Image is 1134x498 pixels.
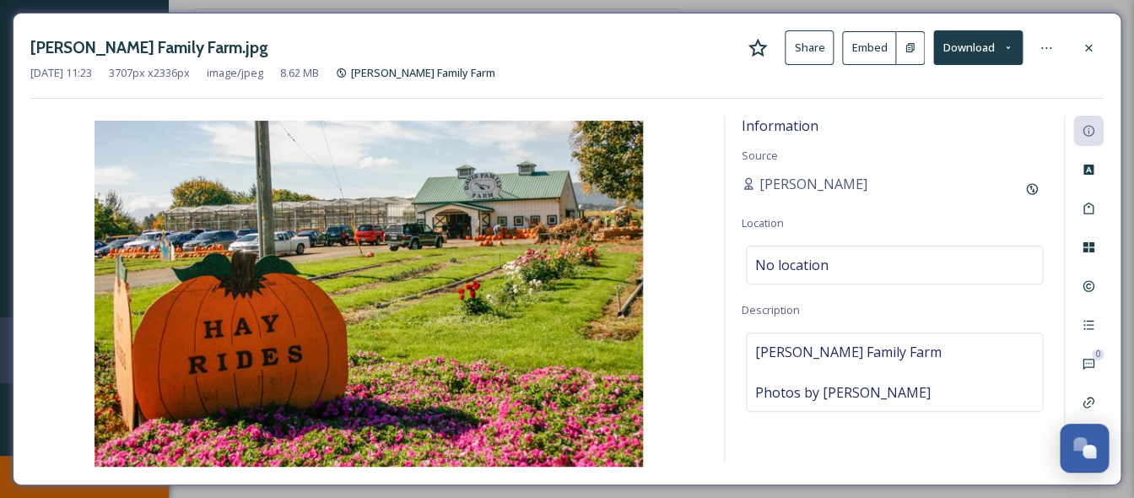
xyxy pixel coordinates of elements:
[933,30,1023,65] button: Download
[1092,349,1104,360] div: 0
[785,30,834,65] button: Share
[755,255,829,275] span: No location
[842,31,896,65] button: Embed
[207,65,263,81] span: image/jpeg
[742,215,784,230] span: Location
[109,65,190,81] span: 3707 px x 2336 px
[30,35,268,60] h3: [PERSON_NAME] Family Farm.jpg
[759,174,867,194] span: [PERSON_NAME]
[30,121,707,467] img: 75407a39-c224-4d7a-9099-65f5667ea6e0.jpg
[280,65,319,81] span: 8.62 MB
[742,116,818,135] span: Information
[30,65,92,81] span: [DATE] 11:23
[351,65,495,80] span: [PERSON_NAME] Family Farm
[1060,424,1109,473] button: Open Chat
[755,342,942,403] span: [PERSON_NAME] Family Farm Photos by [PERSON_NAME]
[742,148,778,163] span: Source
[742,302,800,317] span: Description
